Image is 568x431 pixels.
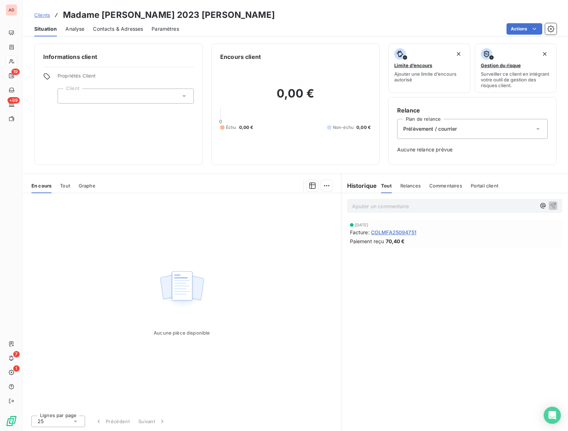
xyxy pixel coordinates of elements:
[6,4,17,16] div: AD
[43,52,194,61] h6: Informations client
[219,119,222,124] span: 0
[403,125,457,132] span: Prélèvement / courrier
[38,418,44,425] span: 25
[333,124,354,131] span: Non-échu
[544,407,561,424] div: Open Intercom Messenger
[356,124,371,131] span: 0,00 €
[239,124,253,131] span: 0,00 €
[507,23,542,35] button: Actions
[65,25,84,32] span: Analyse
[394,62,432,68] span: Limite d’encours
[58,73,194,83] span: Propriétés Client
[159,267,205,311] img: Empty state
[152,25,179,32] span: Paramètres
[350,237,384,245] span: Paiement reçu
[93,25,143,32] span: Contacts & Adresses
[63,9,275,21] h3: Madame [PERSON_NAME] 2023 [PERSON_NAME]
[371,229,416,236] span: COLMFA25094751
[400,183,421,189] span: Relances
[13,365,20,372] span: 1
[79,183,95,189] span: Graphe
[31,183,51,189] span: En cours
[13,351,20,357] span: 7
[226,124,236,131] span: Échu
[394,71,464,82] span: Ajouter une limite d’encours autorisé
[220,52,261,61] h6: Encours client
[481,62,521,68] span: Gestion du risque
[475,44,557,93] button: Gestion du risqueSurveiller ce client en intégrant votre outil de gestion des risques client.
[386,237,405,245] span: 70,40 €
[60,183,70,189] span: Tout
[397,106,548,115] h6: Relance
[341,181,377,190] h6: Historique
[6,415,17,427] img: Logo LeanPay
[350,229,370,236] span: Facture :
[134,414,170,429] button: Suivant
[34,11,50,19] a: Clients
[91,414,134,429] button: Précédent
[34,12,50,18] span: Clients
[388,44,470,93] button: Limite d’encoursAjouter une limite d’encours autorisé
[64,93,69,99] input: Ajouter une valeur
[11,69,20,75] span: 19
[381,183,392,189] span: Tout
[481,71,551,88] span: Surveiller ce client en intégrant votre outil de gestion des risques client.
[154,330,210,336] span: Aucune pièce disponible
[355,223,369,227] span: [DATE]
[397,146,548,153] span: Aucune relance prévue
[220,86,371,108] h2: 0,00 €
[429,183,462,189] span: Commentaires
[471,183,498,189] span: Portail client
[34,25,57,32] span: Situation
[8,97,20,104] span: +99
